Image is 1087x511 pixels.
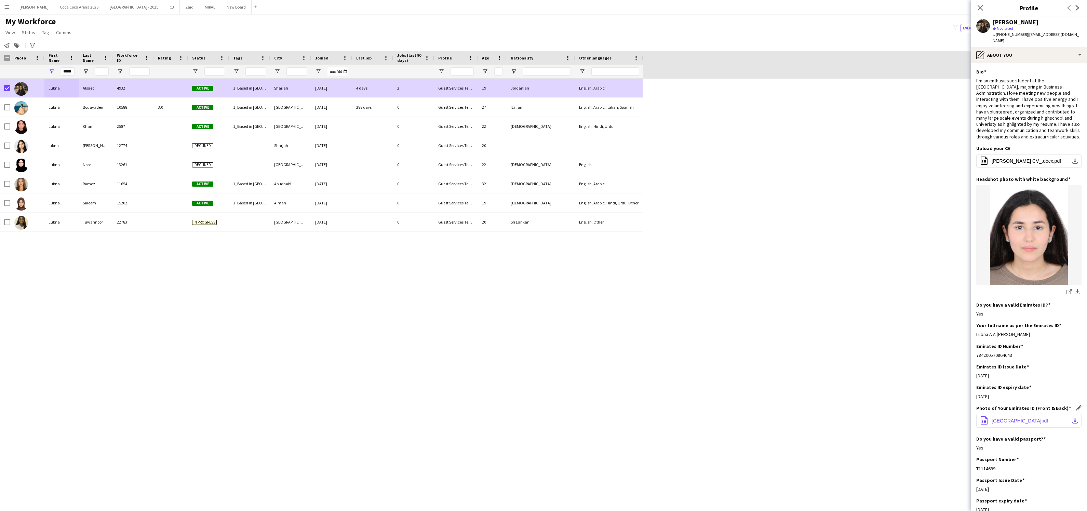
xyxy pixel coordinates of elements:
span: Declined [192,162,213,167]
div: 15202 [113,193,154,212]
h3: Do you have a valid Emirates ID? [976,302,1050,308]
div: Yes [976,445,1082,451]
app-action-btn: Advanced filters [28,41,37,50]
input: Other languages Filter Input [591,67,639,76]
div: Guest Services Team [434,98,478,117]
span: Active [192,201,213,206]
button: Open Filter Menu [579,68,585,75]
span: Workforce ID [117,53,142,63]
button: Open Filter Menu [315,68,321,75]
div: 13261 [113,155,154,174]
h3: Your full name as per the Emirates ID [976,322,1061,328]
div: 22783 [113,213,154,231]
img: Lubna Tuwannoor [14,216,28,230]
div: Saleem [79,193,113,212]
div: [DATE] [311,136,352,155]
div: Jordanian [507,79,575,97]
div: English, Arabic [575,79,643,97]
div: Lubna [44,174,79,193]
span: Tag [42,29,49,36]
a: Tag [39,28,52,37]
img: lubna muzammil [14,139,28,153]
div: 1_Based in [GEOGRAPHIC_DATA]/[GEOGRAPHIC_DATA]/Ajman, 2_English Level = 2/3 Good , 4_CCA [229,117,270,136]
div: T1114699 [976,466,1082,472]
div: Abudhabi [270,174,311,193]
button: Everyone12,911 [961,24,997,32]
span: Active [192,181,213,187]
h3: Passport expiry date [976,498,1027,504]
button: C3 [164,0,180,14]
div: [GEOGRAPHIC_DATA] [270,98,311,117]
div: [DATE] [311,174,352,193]
button: Open Filter Menu [233,68,239,75]
div: Guest Services Team [434,155,478,174]
button: Open Filter Menu [117,68,123,75]
div: Lubna [44,155,79,174]
div: 19 [478,193,507,212]
div: [DEMOGRAPHIC_DATA] [507,193,575,212]
app-action-btn: Notify workforce [3,41,11,50]
button: Open Filter Menu [192,68,198,75]
h3: Emirates ID expiry date [976,384,1031,390]
img: Lubna Saleem [14,197,28,211]
h3: Headshot photo with white background [976,176,1070,182]
div: [DATE] [311,155,352,174]
span: Status [192,55,205,60]
span: Active [192,86,213,91]
input: Profile Filter Input [451,67,474,76]
div: 0 [393,117,434,136]
button: MIRAL [199,0,221,14]
div: [GEOGRAPHIC_DATA] [270,117,311,136]
input: Nationality Filter Input [523,67,571,76]
h3: Passport Issue Date [976,477,1024,483]
input: Status Filter Input [204,67,225,76]
div: [DATE] [311,193,352,212]
div: 2587 [113,117,154,136]
div: 22 [478,155,507,174]
h3: Passport Number [976,456,1019,462]
div: Khan [79,117,113,136]
div: 3.0 [154,98,188,117]
button: Open Filter Menu [49,68,55,75]
div: [DEMOGRAPHIC_DATA] [507,155,575,174]
div: Lubna A A [PERSON_NAME] [976,331,1082,337]
span: [GEOGRAPHIC_DATA]pdf [992,418,1048,423]
div: 784200570864643 [976,352,1082,358]
div: 0 [393,98,434,117]
button: Open Filter Menu [511,68,517,75]
div: 288 days [352,98,393,117]
input: Workforce ID Filter Input [129,67,150,76]
span: My Workforce [5,16,56,27]
div: [DATE] [311,79,352,97]
div: Guest Services Team [434,79,478,97]
button: Open Filter Menu [482,68,488,75]
div: Guest Services Team [434,174,478,193]
img: Lubna Khan [14,120,28,134]
div: 1_Based in [GEOGRAPHIC_DATA]/[GEOGRAPHIC_DATA]/Ajman, 2_English Level = 3/3 Excellent, 4_CCA, 4_C... [229,79,270,97]
div: Guest Services Team [434,117,478,136]
div: Alsaed [79,79,113,97]
span: Status [22,29,35,36]
div: Sharjah [270,136,311,155]
span: t. [PHONE_NUMBER] [993,32,1028,37]
span: Age [482,55,489,60]
span: Rating [158,55,171,60]
div: English, Arabic [575,174,643,193]
div: 19 [478,79,507,97]
div: 27 [478,98,507,117]
div: [GEOGRAPHIC_DATA] [270,155,311,174]
div: English, Hindi, Urdu [575,117,643,136]
img: WhatsApp Image 2024-12-26 at 00.31.49.jpeg [976,185,1082,285]
span: Active [192,105,213,110]
div: 10588 [113,98,154,117]
div: English [575,155,643,174]
div: 0 [393,193,434,212]
div: 2 [393,79,434,97]
button: Zaid [180,0,199,14]
div: 20 [478,136,507,155]
input: Age Filter Input [494,67,502,76]
div: 4 days [352,79,393,97]
div: [PERSON_NAME] [79,136,113,155]
div: 0 [393,136,434,155]
span: Nationality [511,55,533,60]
